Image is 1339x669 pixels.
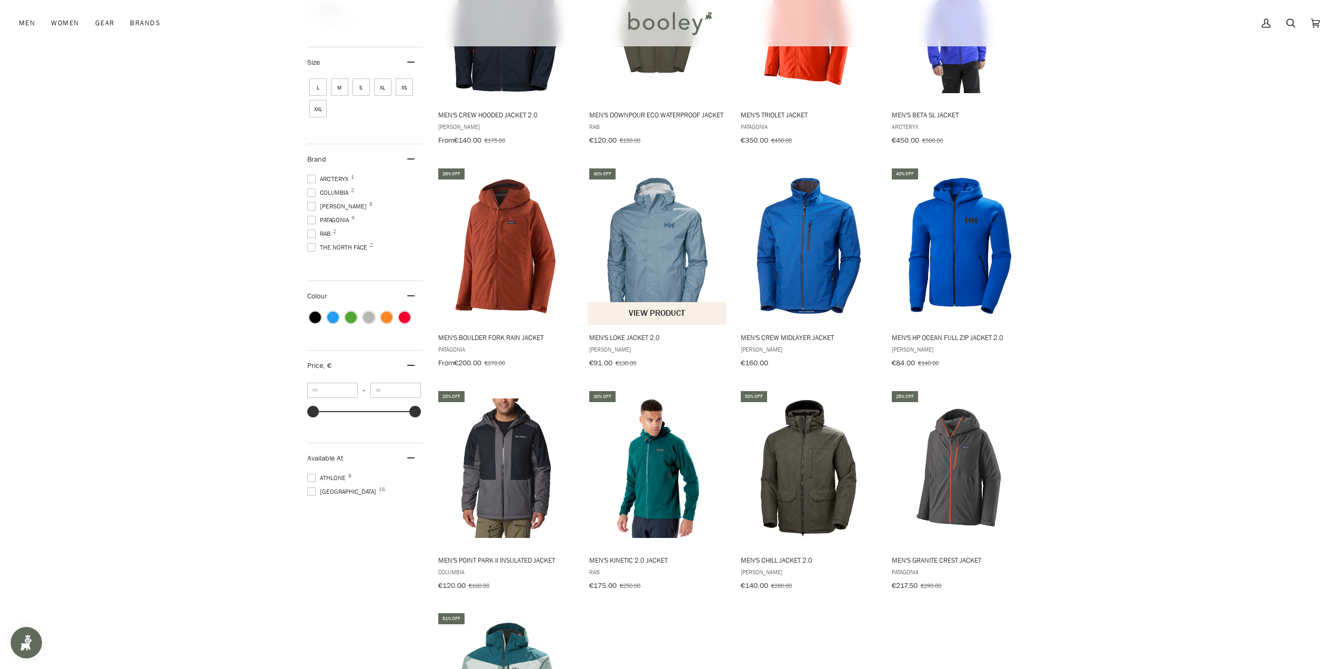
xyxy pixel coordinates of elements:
div: 50% off [741,391,767,402]
span: [PERSON_NAME] [589,345,726,354]
span: Men [19,18,35,28]
span: Men's Granite Crest Jacket [892,555,1028,565]
span: Available At [307,453,343,463]
button: View product [588,302,726,325]
span: €290.00 [921,581,941,590]
span: Men's Loke Jacket 2.0 [589,333,726,342]
span: Size: XS [396,78,413,96]
span: – [358,386,370,395]
span: €150.00 [620,136,640,145]
span: Arc'teryx [892,122,1028,131]
img: Columbia Men's Point Park II Insulated Jacket City Grey/Black - Booley Galway [437,398,576,538]
span: Men's Downpour Eco Waterproof Jacket [589,110,726,119]
a: Men's Loke Jacket 2.0 [588,167,727,371]
span: Gear [95,18,115,28]
span: €84.00 [892,358,915,368]
img: Helly Hansen Men's Loke Jacket 2.0 Washed Navy - Booley Galway [588,176,727,316]
span: Colour: Blue [327,312,339,323]
span: Men's Crew Midlayer Jacket [741,333,877,342]
img: Helly Hansen Men's Chill Jacket 2.0 Beluga - Booley Galway [739,398,879,538]
span: Colour: Black [309,312,321,323]
span: €175.00 [589,581,617,591]
span: The North Face [307,243,370,252]
span: €450.00 [771,136,792,145]
div: 51% off [438,613,465,624]
a: Men's Boulder Fork Rain Jacket [437,167,576,371]
span: Brand [307,154,326,164]
span: Columbia [438,567,575,576]
span: Patagonia [438,345,575,354]
span: 2 [333,229,336,234]
a: Men's HP Ocean Full Zip Jacket 2.0 [890,167,1030,371]
input: Minimum value [307,383,358,398]
div: 25% off [438,391,465,402]
div: 40% off [892,168,918,179]
img: Helly Hansen Men's HP Ocean 2.0 Full Zip Jacket Cobalt 2.0 - Booley Galway [890,176,1030,316]
span: €280.00 [771,581,792,590]
a: Men's Granite Crest Jacket [890,390,1030,594]
span: 8 [348,473,351,478]
a: Men's Chill Jacket 2.0 [739,390,879,594]
span: Men's HP Ocean Full Zip Jacket 2.0 [892,333,1028,342]
img: Patagonia Men's Granite Crest Jacket Forge Grey - Booley Galway [890,398,1030,538]
span: Men's Chill Jacket 2.0 [741,555,877,565]
span: [PERSON_NAME] [741,345,877,354]
span: Rab [589,567,726,576]
a: Men's Crew Midlayer Jacket [739,167,879,371]
span: €91.00 [589,358,612,368]
input: Maximum value [370,383,421,398]
span: Men's Kinetic 2.0 Jacket [589,555,726,565]
span: Men's Boulder Fork Rain Jacket [438,333,575,342]
span: Size: L [309,78,327,96]
span: €120.00 [438,581,466,591]
span: [PERSON_NAME] [741,567,877,576]
span: Columbia [307,188,351,197]
img: Rab Men's Kinetic 2.0 Jacket Sherwood Green - Booley Galway [588,398,727,538]
span: [PERSON_NAME] [307,202,370,211]
span: 1 [351,174,354,179]
span: Brands [130,18,160,28]
span: [PERSON_NAME] [892,345,1028,354]
span: €350.00 [741,135,768,145]
span: 16 [379,487,385,492]
span: , € [323,361,331,371]
span: Colour: Grey [363,312,375,323]
span: Rab [589,122,726,131]
div: 25% off [892,391,918,402]
span: Colour: Green [345,312,357,323]
span: Athlone [307,473,349,483]
span: €160.00 [469,581,489,590]
span: 4 [351,215,355,221]
iframe: Button to open loyalty program pop-up [11,627,42,658]
div: 30% off [589,168,616,179]
span: €140.00 [454,135,481,145]
span: Colour [307,291,335,301]
span: €160.00 [741,358,768,368]
span: Men's Beta SL Jacket [892,110,1028,119]
span: Patagonia [741,122,877,131]
span: €500.00 [922,136,943,145]
span: Rab [307,229,334,238]
span: Men's Point Park II Insulated Jacket [438,555,575,565]
a: Men's Kinetic 2.0 Jacket [588,390,727,594]
span: €175.00 [485,136,505,145]
span: 2 [351,188,354,193]
span: [PERSON_NAME] [438,122,575,131]
img: Booley [623,8,716,38]
span: €270.00 [485,358,505,367]
span: From [438,135,454,145]
span: €120.00 [589,135,617,145]
span: €217.50 [892,581,918,591]
span: 2 [370,243,373,248]
span: Men's Triolet Jacket [741,110,877,119]
span: 6 [369,202,372,207]
span: Patagonia [892,567,1028,576]
span: Size: M [331,78,348,96]
span: From [438,358,454,368]
span: Colour: Orange [381,312,392,323]
span: Men's Crew Hooded Jacket 2.0 [438,110,575,119]
span: €140.00 [741,581,768,591]
span: Arc'teryx [307,174,351,184]
span: €130.00 [616,358,636,367]
div: 30% off [589,391,616,402]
